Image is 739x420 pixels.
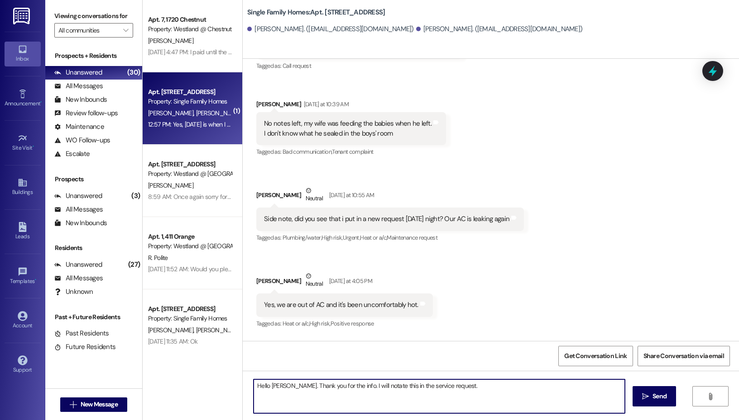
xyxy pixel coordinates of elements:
[148,265,648,273] div: [DATE] 11:52 AM: Would you please take $55 off of next month"s rent because I had no choice but t...
[331,320,374,327] span: Positive response
[360,234,387,241] span: Heat or a/c ,
[148,326,196,334] span: [PERSON_NAME]
[5,175,41,199] a: Buildings
[54,218,107,228] div: New Inbounds
[302,99,349,109] div: [DATE] at 10:39 AM
[33,143,34,150] span: •
[5,42,41,66] a: Inbox
[54,9,133,23] label: Viewing conversations for
[264,214,509,224] div: Side note, did you see that i put in a new request [DATE] night? Our AC is leaking again
[45,243,142,253] div: Residents
[45,175,142,184] div: Prospects
[196,109,241,117] span: [PERSON_NAME]
[54,205,103,214] div: All Messages
[54,68,102,77] div: Unanswered
[304,186,325,205] div: Neutral
[256,317,433,330] div: Tagged as:
[5,353,41,377] a: Support
[148,241,232,251] div: Property: Westland @ [GEOGRAPHIC_DATA] (3360)
[196,326,241,334] span: [PERSON_NAME]
[54,109,118,118] div: Review follow-ups
[54,149,90,159] div: Escalate
[126,258,142,272] div: (27)
[148,304,232,314] div: Apt. [STREET_ADDRESS]
[256,59,462,72] div: Tagged as:
[5,131,41,155] a: Site Visit •
[247,8,385,17] b: Single Family Homes: Apt. [STREET_ADDRESS]
[633,386,677,406] button: Send
[125,66,142,80] div: (30)
[283,234,322,241] span: Plumbing/water ,
[40,99,42,105] span: •
[54,342,115,352] div: Future Residents
[247,24,414,34] div: [PERSON_NAME]. ([EMAIL_ADDRESS][DOMAIN_NAME])
[304,271,325,290] div: Neutral
[416,24,583,34] div: [PERSON_NAME]. ([EMAIL_ADDRESS][DOMAIN_NAME])
[564,351,627,361] span: Get Conversation Link
[45,312,142,322] div: Past + Future Residents
[148,169,232,179] div: Property: Westland @ [GEOGRAPHIC_DATA] (3391)
[254,379,625,413] textarea: Hello [PERSON_NAME]. Thank you for the info. I will notate this in the service request.
[148,120,591,128] div: 12:57 PM: Yes, [DATE] is when I first noticed it. No smell like when the motor was replaced, but ...
[5,264,41,288] a: Templates •
[309,320,331,327] span: High risk ,
[283,148,332,156] span: Bad communication ,
[327,276,372,286] div: [DATE] at 4:05 PM
[283,62,311,70] span: Call request
[54,191,102,201] div: Unanswered
[322,234,343,241] span: High risk ,
[283,320,309,327] span: Heat or a/c ,
[653,392,667,401] span: Send
[54,81,103,91] div: All Messages
[148,160,232,169] div: Apt. [STREET_ADDRESS]
[643,351,724,361] span: Share Conversation via email
[54,329,109,338] div: Past Residents
[54,260,102,269] div: Unanswered
[264,119,432,138] div: No notes left, my wife was feeding the babies when he left. I don't know what he sealed in the bo...
[148,337,198,345] div: [DATE] 11:35 AM: Ok
[707,393,714,400] i: 
[148,37,193,45] span: [PERSON_NAME]
[642,393,649,400] i: 
[327,190,374,200] div: [DATE] at 10:55 AM
[54,95,107,104] div: New Inbounds
[148,15,232,24] div: Apt. 7, 1720 Chestnut
[5,308,41,333] a: Account
[148,24,232,34] div: Property: Westland @ Chestnut (3366)
[264,300,418,310] div: Yes, we are out of AC and it's been uncomfortably hot.
[332,148,374,156] span: Tenant complaint
[256,231,524,244] div: Tagged as:
[148,232,232,241] div: Apt. 1, 411 Orange
[54,122,104,132] div: Maintenance
[148,109,196,117] span: [PERSON_NAME]
[343,234,360,241] span: Urgent ,
[70,401,77,408] i: 
[148,87,232,97] div: Apt. [STREET_ADDRESS]
[45,51,142,61] div: Prospects + Residents
[13,8,32,24] img: ResiDesk Logo
[5,219,41,244] a: Leads
[638,346,730,366] button: Share Conversation via email
[256,99,446,112] div: [PERSON_NAME]
[148,254,168,262] span: R. Polite
[123,27,128,34] i: 
[54,287,93,297] div: Unknown
[54,136,110,145] div: WO Follow-ups
[256,186,524,208] div: [PERSON_NAME]
[148,48,259,56] div: [DATE] 4:47 PM: I paid until the 11th I believe
[148,181,193,189] span: [PERSON_NAME]
[256,145,446,158] div: Tagged as:
[129,189,142,203] div: (3)
[54,274,103,283] div: All Messages
[148,97,232,106] div: Property: Single Family Homes
[558,346,633,366] button: Get Conversation Link
[256,271,433,293] div: [PERSON_NAME]
[60,397,127,412] button: New Message
[58,23,119,38] input: All communities
[387,234,437,241] span: Maintenance request
[148,193,269,201] div: 8:59 AM: Once again sorry for replying so late
[81,400,118,409] span: New Message
[148,314,232,323] div: Property: Single Family Homes
[35,277,36,283] span: •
